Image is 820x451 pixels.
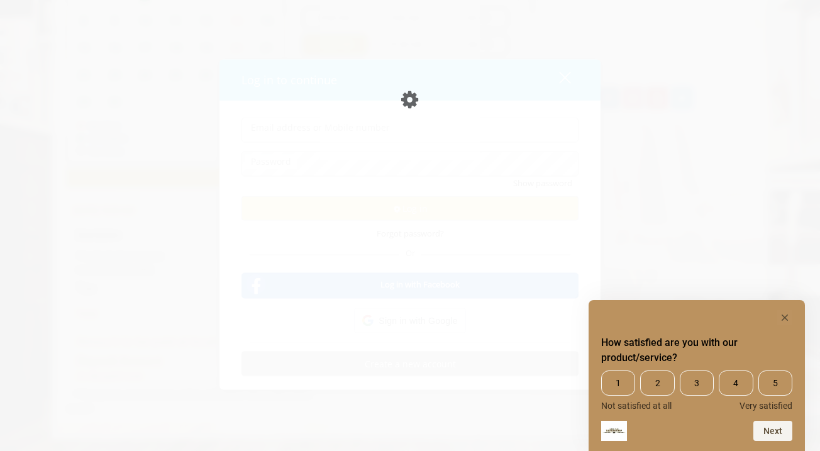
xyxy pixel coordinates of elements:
[719,370,753,396] span: 4
[601,370,635,396] span: 1
[777,310,792,325] button: Hide survey
[758,370,792,396] span: 5
[601,310,792,441] div: How satisfied are you with our product/service? Select an option from 1 to 5, with 1 being Not sa...
[640,370,674,396] span: 2
[740,401,792,411] span: Very satisfied
[601,370,792,411] div: How satisfied are you with our product/service? Select an option from 1 to 5, with 1 being Not sa...
[680,370,714,396] span: 3
[601,401,672,411] span: Not satisfied at all
[753,421,792,441] button: Next question
[601,335,792,365] h2: How satisfied are you with our product/service? Select an option from 1 to 5, with 1 being Not sa...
